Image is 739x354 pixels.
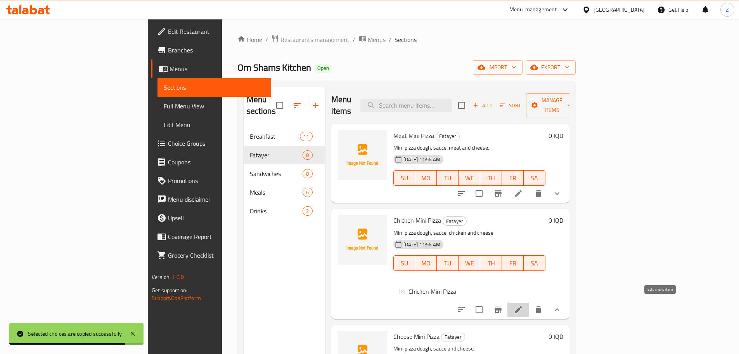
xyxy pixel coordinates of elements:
[489,300,507,319] button: Branch-specific-item
[552,189,562,198] svg: Show Choices
[479,63,516,72] span: import
[524,170,545,186] button: SA
[303,206,312,216] div: items
[164,120,265,129] span: Edit Menu
[244,146,325,164] div: Fatayer8
[164,101,265,111] span: Full Menu View
[337,215,387,265] img: Chicken Mini Pizza
[548,300,566,319] button: show more
[549,331,563,342] h6: 0 IQD
[393,170,415,186] button: SU
[244,183,325,202] div: Meals6
[549,130,563,141] h6: 0 IQD
[303,208,312,215] span: 2
[443,217,466,226] span: Fatayer
[393,214,441,226] span: Chicken Mini Pizza
[157,97,271,115] a: Full Menu View
[151,171,271,190] a: Promotions
[524,255,545,271] button: SA
[440,173,455,184] span: TU
[244,164,325,183] div: Sandwiches8
[244,127,325,146] div: Breakfast11
[415,255,437,271] button: MO
[418,258,434,269] span: MO
[548,184,566,203] button: show more
[152,285,187,295] span: Get support on:
[408,287,456,296] span: Chicken Mini Pizza
[300,132,312,141] div: items
[168,232,265,241] span: Coverage Report
[337,130,387,180] img: Meat Mini Pizza
[462,258,477,269] span: WE
[250,169,303,178] span: Sandwiches
[532,96,572,115] span: Manage items
[395,35,417,44] span: Sections
[250,206,303,216] span: Drinks
[303,169,312,178] div: items
[250,150,303,160] div: Fatayer
[164,83,265,92] span: Sections
[532,63,569,72] span: export
[288,96,306,115] span: Sort sections
[527,173,542,184] span: SA
[168,27,265,36] span: Edit Restaurant
[526,93,578,117] button: Manage items
[441,333,465,342] div: Fatayer
[452,184,471,203] button: sort-choices
[303,152,312,159] span: 8
[172,272,184,282] span: 1.0.0
[436,132,459,141] span: Fatayer
[250,132,300,141] span: Breakfast
[170,64,265,73] span: Menus
[526,60,576,75] button: export
[393,331,440,342] span: Cheese Mini Pizza
[271,35,350,45] a: Restaurants management
[303,150,312,160] div: items
[393,344,545,354] p: Mini pizza dough, sauce and cheese.
[393,143,545,153] p: Mini pizza dough, sauce, meat and cheese.
[303,189,312,196] span: 6
[505,173,521,184] span: FR
[514,189,523,198] a: Edit menu item
[306,96,325,115] button: Add section
[389,35,391,44] li: /
[393,255,415,271] button: SU
[400,156,443,163] span: [DATE] 11:56 AM
[300,133,312,140] span: 11
[502,170,524,186] button: FR
[471,185,487,202] span: Select to update
[151,41,271,59] a: Branches
[437,255,459,271] button: TU
[151,209,271,227] a: Upsell
[473,60,523,75] button: import
[483,258,499,269] span: TH
[360,99,452,112] input: search
[244,202,325,220] div: Drinks2
[489,184,507,203] button: Branch-specific-item
[157,115,271,134] a: Edit Menu
[505,258,521,269] span: FR
[151,153,271,171] a: Coupons
[459,170,480,186] button: WE
[314,64,332,73] div: Open
[331,94,351,117] h2: Menu items
[459,255,480,271] button: WE
[594,5,645,14] div: [GEOGRAPHIC_DATA]
[437,170,459,186] button: TU
[549,215,563,226] h6: 0 IQD
[151,22,271,41] a: Edit Restaurant
[152,272,171,282] span: Version:
[552,305,562,314] svg: Show Choices
[436,132,460,141] div: Fatayer
[500,101,521,110] span: Sort
[393,130,434,141] span: Meat Mini Pizza
[440,258,455,269] span: TU
[157,78,271,97] a: Sections
[168,45,265,55] span: Branches
[151,190,271,209] a: Menu disclaimer
[151,134,271,153] a: Choice Groups
[480,170,502,186] button: TH
[152,293,201,303] a: Support.OpsPlatform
